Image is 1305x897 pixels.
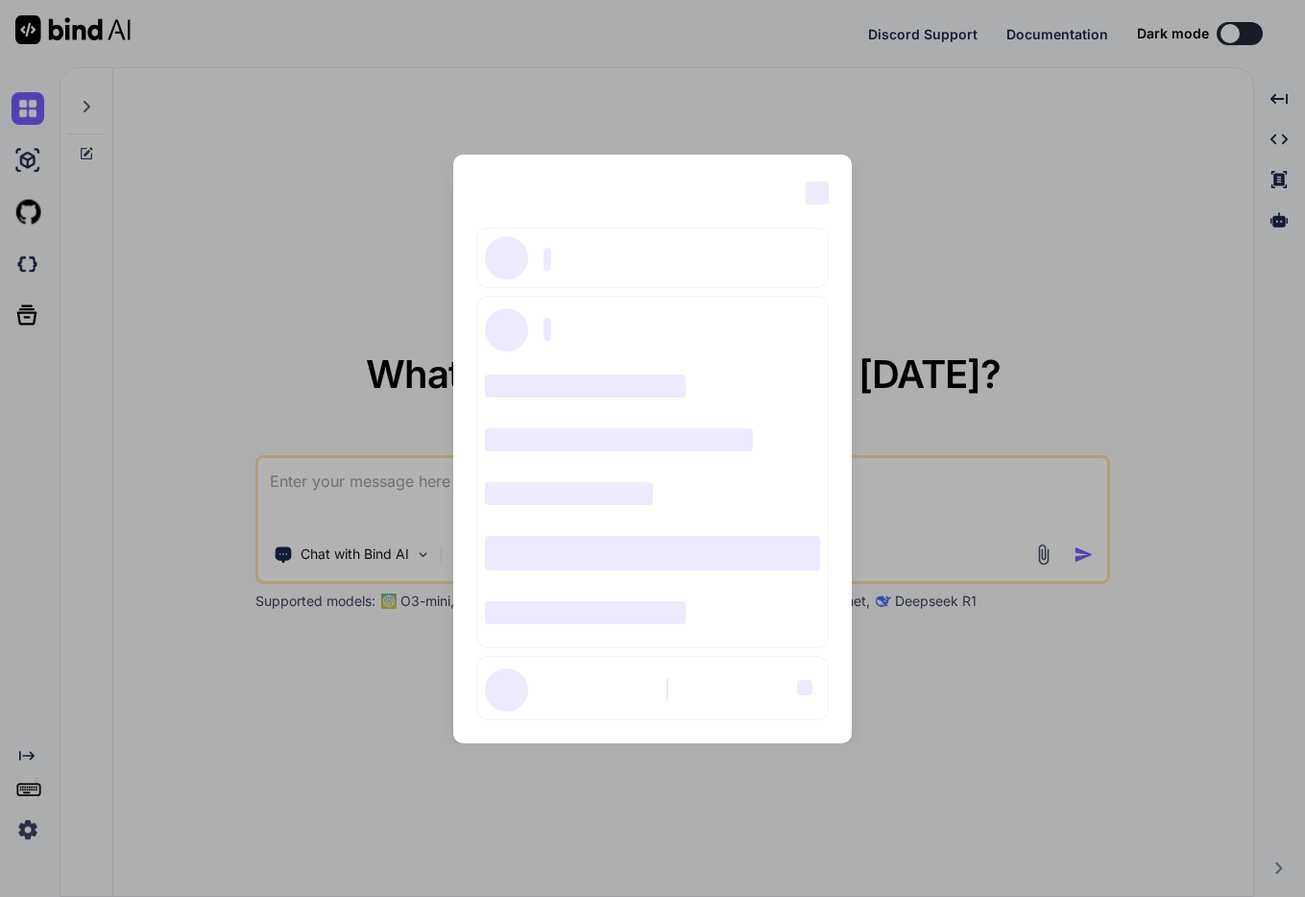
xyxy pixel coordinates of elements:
span: ‌ [485,668,528,712]
span: ‌ [485,536,820,570]
span: ‌ [806,182,829,205]
span: ‌ [485,308,528,352]
span: ‌ [485,601,687,624]
span: ‌ [485,375,687,398]
span: ‌ [485,428,753,451]
span: ‌ [485,482,653,505]
span: ‌ [666,678,668,701]
span: ‌ [797,680,812,695]
span: ‌ [544,318,551,341]
span: ‌ [485,236,528,279]
span: ‌ [544,248,551,271]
